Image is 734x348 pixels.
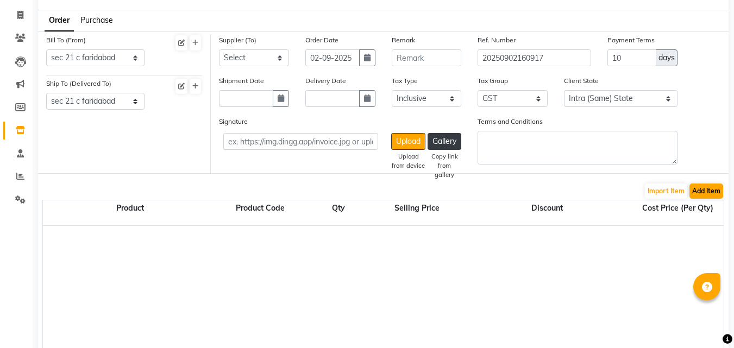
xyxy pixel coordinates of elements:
[219,117,248,126] label: Signature
[689,184,723,199] button: Add Item
[80,15,113,25] span: Purchase
[49,15,70,25] span: Order
[478,117,543,126] label: Terms and Conditions
[305,76,346,86] label: Delivery Date
[223,133,379,150] input: ex. https://img.dingg.app/invoice.jpg or uploaded image name
[428,152,461,179] div: Copy link from gallery
[304,203,373,225] div: Qty
[640,201,716,215] span: Cost Price (Per Qty)
[392,76,418,86] label: Tax Type
[46,79,111,88] label: Ship To (Delivered To)
[658,52,675,64] span: days
[392,201,442,215] span: Selling Price
[217,203,304,225] div: Product Code
[607,35,655,45] label: Payment Terms
[645,184,687,199] button: Import Item
[43,203,217,225] div: Product
[428,133,461,150] button: Gallery
[392,35,415,45] label: Remark
[564,76,599,86] label: Client State
[46,35,86,45] label: Bill To (From)
[460,203,634,225] div: Discount
[391,133,425,150] button: Upload
[478,76,508,86] label: Tax Group
[391,152,425,170] div: Upload from device
[219,35,256,45] label: Supplier (To)
[219,76,264,86] label: Shipment Date
[478,49,591,66] input: Reference Number
[478,35,516,45] label: Ref. Number
[305,35,338,45] label: Order Date
[392,49,462,66] input: Remark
